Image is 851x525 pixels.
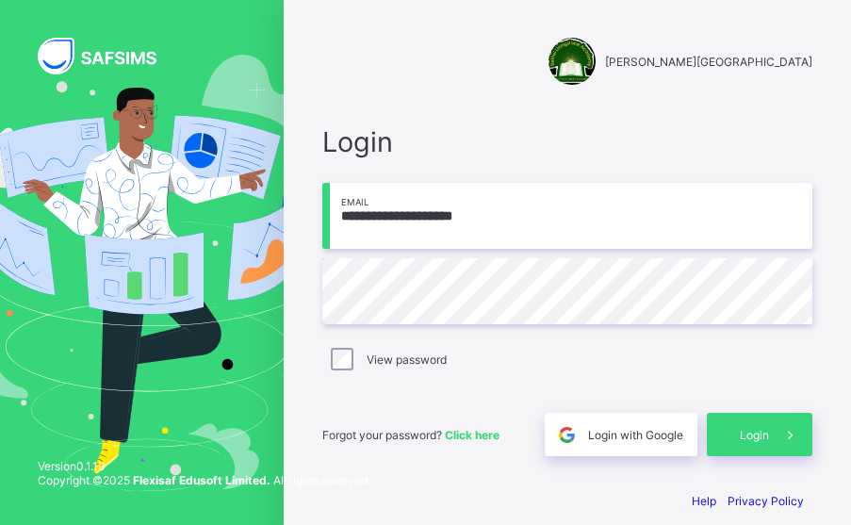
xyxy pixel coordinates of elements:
[728,494,804,508] a: Privacy Policy
[38,473,370,487] span: Copyright © 2025 All rights reserved.
[322,125,812,158] span: Login
[133,473,270,487] strong: Flexisaf Edusoft Limited.
[692,494,716,508] a: Help
[367,353,447,367] label: View password
[556,424,578,446] img: google.396cfc9801f0270233282035f929180a.svg
[605,55,812,69] span: [PERSON_NAME][GEOGRAPHIC_DATA]
[322,428,499,442] span: Forgot your password?
[588,428,683,442] span: Login with Google
[38,38,179,74] img: SAFSIMS Logo
[740,428,769,442] span: Login
[38,459,370,473] span: Version 0.1.19
[445,428,499,442] a: Click here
